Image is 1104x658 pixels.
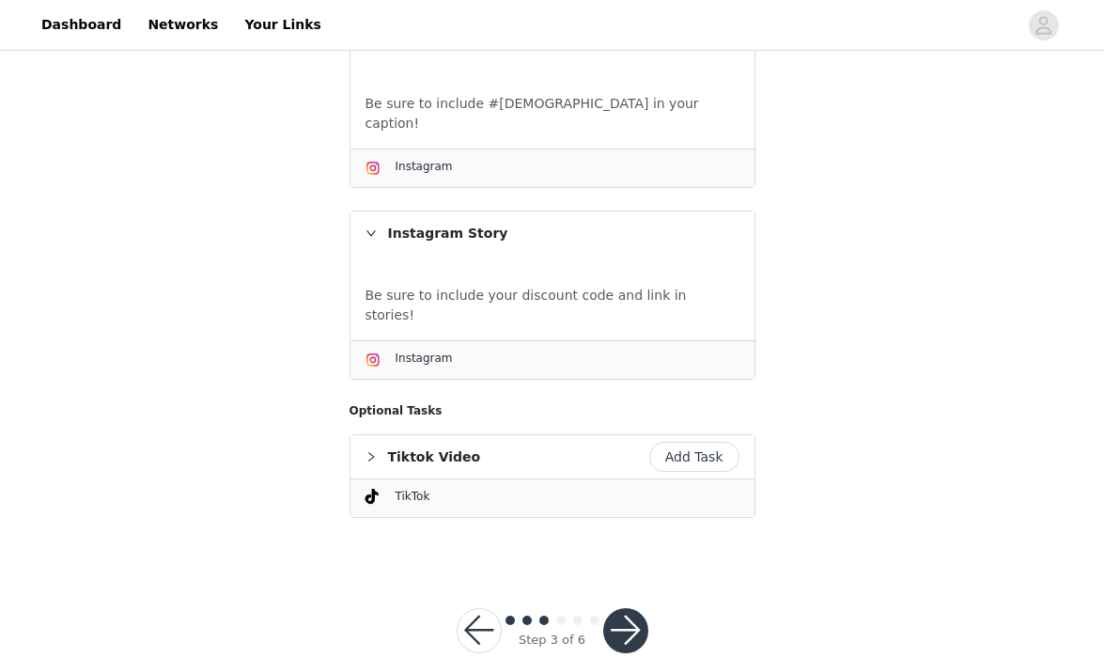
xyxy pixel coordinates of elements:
div: icon: rightTiktok Video [350,435,754,478]
i: icon: right [365,227,377,239]
p: Be sure to include your discount code and link in stories! [365,286,739,325]
a: Dashboard [30,4,132,46]
p: Be sure to include #[DEMOGRAPHIC_DATA] in your caption! [365,94,739,133]
a: Your Links [233,4,333,46]
span: TikTok [396,490,430,503]
div: Step 3 of 6 [519,631,585,650]
img: Instagram Icon [365,161,381,176]
button: Add Task [649,442,739,472]
h5: Optional Tasks [350,402,755,419]
i: icon: right [365,451,377,462]
img: Instagram Icon [365,352,381,368]
div: avatar [1034,10,1052,40]
span: Instagram [396,352,453,365]
span: Instagram [396,160,453,173]
a: Networks [136,4,229,46]
div: icon: rightInstagram Story [350,211,754,255]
